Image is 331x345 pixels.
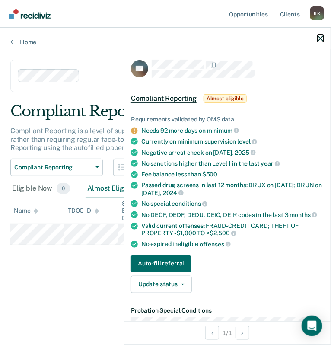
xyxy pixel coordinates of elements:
div: Fee balance less than [141,171,324,178]
div: Name [14,207,38,214]
div: Eligible Now [10,179,72,198]
div: No special [141,200,324,208]
span: offenses [200,241,231,248]
span: Almost eligible [204,94,247,103]
span: months [290,211,317,218]
div: Negative arrest check on [DATE], [141,149,324,157]
a: Needs 92 more days on minimum [141,127,232,134]
span: 2024 [163,189,184,196]
span: <$2,500 [206,230,236,236]
span: 2025 [235,149,255,156]
span: year [261,160,280,167]
span: Compliant Reporting [131,94,197,103]
div: No sanctions higher than Level 1 in the last [141,160,324,167]
div: No expired ineligible [141,240,324,248]
div: Currently on minimum supervision [141,137,324,145]
div: Passed drug screens in last 12 months: DRUX on [DATE]; DRUN on [DATE], [141,182,324,196]
button: Next Opportunity [236,326,249,340]
button: Update status [131,276,192,293]
div: K K [310,6,324,20]
button: Auto-fill referral [131,255,191,272]
div: No DECF, DEDF, DEDU, DEIO, DEIR codes in the last 3 [141,211,324,219]
div: Valid current offenses: FRAUD-CREDIT CARD; THEFT OF PROPERTY - $1,000 TO [141,222,324,237]
a: Home [10,38,321,46]
div: Compliant Reporting [10,102,321,127]
div: Almost Eligible [86,179,154,198]
div: TDOC ID [68,207,99,214]
img: Recidiviz [9,9,51,19]
span: level [237,138,257,145]
div: 1 / 1 [124,321,331,344]
div: Open Intercom Messenger [302,316,322,336]
button: Previous Opportunity [205,326,219,340]
a: Navigate to form link [131,255,324,272]
span: conditions [172,200,207,207]
div: Requirements validated by OMS data [131,116,324,123]
span: 0 [57,183,70,194]
div: Compliant ReportingAlmost eligible [124,85,331,112]
span: $500 [202,171,217,178]
dt: Probation Special Conditions [131,307,324,314]
p: Compliant Reporting is a level of supervision that uses an interactive voice recognition system, ... [10,127,319,151]
div: Supervision Expiration Date [122,200,169,222]
span: Compliant Reporting [14,164,92,171]
button: Profile dropdown button [310,6,324,20]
